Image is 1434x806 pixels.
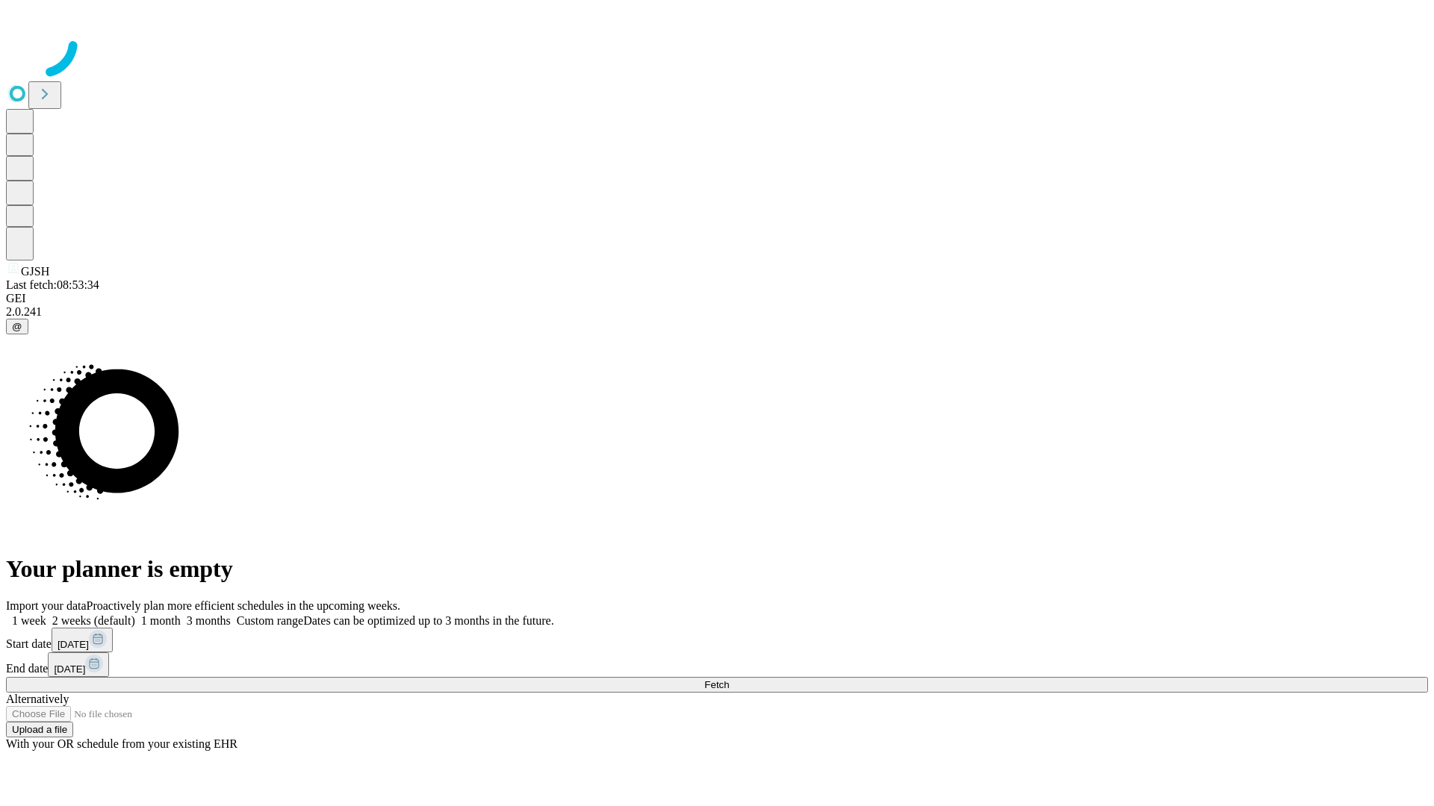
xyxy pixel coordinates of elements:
[6,628,1428,652] div: Start date
[12,321,22,332] span: @
[6,555,1428,583] h1: Your planner is empty
[187,614,231,627] span: 3 months
[6,278,99,291] span: Last fetch: 08:53:34
[58,639,89,650] span: [DATE]
[21,265,49,278] span: GJSH
[6,319,28,334] button: @
[303,614,553,627] span: Dates can be optimized up to 3 months in the future.
[6,693,69,705] span: Alternatively
[704,679,729,690] span: Fetch
[6,722,73,737] button: Upload a file
[48,652,109,677] button: [DATE]
[6,305,1428,319] div: 2.0.241
[141,614,181,627] span: 1 month
[237,614,303,627] span: Custom range
[52,614,135,627] span: 2 weeks (default)
[6,737,238,750] span: With your OR schedule from your existing EHR
[6,599,87,612] span: Import your data
[87,599,400,612] span: Proactively plan more efficient schedules in the upcoming weeks.
[6,677,1428,693] button: Fetch
[6,292,1428,305] div: GEI
[54,663,85,675] span: [DATE]
[6,652,1428,677] div: End date
[12,614,46,627] span: 1 week
[52,628,113,652] button: [DATE]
